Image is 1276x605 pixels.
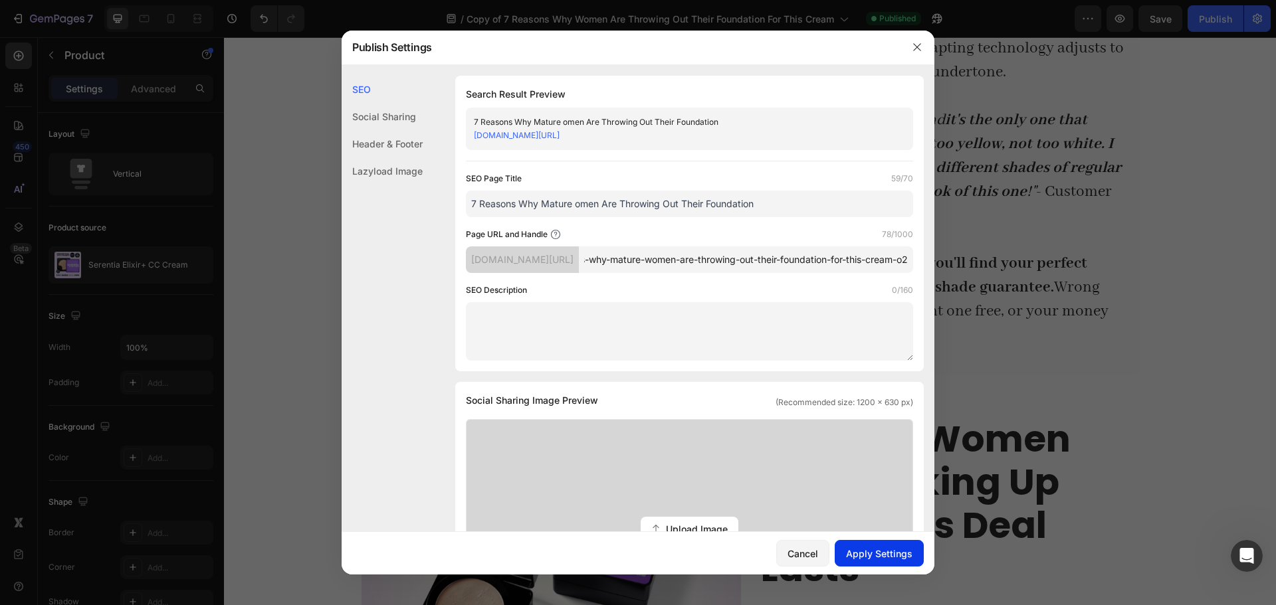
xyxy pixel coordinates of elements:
[342,157,423,185] div: Lazyload Image
[466,284,527,297] label: SEO Description
[342,103,423,130] div: Social Sharing
[11,274,218,446] div: As there are no more questions being raised, this conversation shall be closed. If you need any f...
[466,228,548,241] label: Page URL and Handle
[11,256,255,274] div: [DATE]
[891,172,913,185] label: 59/70
[666,522,728,536] span: Upload Image
[1231,540,1263,572] iframe: Intercom live chat
[342,130,423,157] div: Header & Footer
[466,86,913,102] h1: Search Result Preview
[788,547,818,561] div: Cancel
[21,366,207,405] div: For data privacy reasons, please remember to remove any collaborator access (if applicable).
[466,246,579,273] div: [DOMAIN_NAME][URL]
[11,125,255,256] div: George says…
[882,228,913,241] label: 78/1000
[466,191,913,217] input: Title
[892,284,913,297] label: 0/160
[208,5,233,31] button: Home
[846,547,912,561] div: Apply Settings
[9,5,34,31] button: go back
[466,392,598,408] span: Social Sharing Image Preview
[536,379,915,554] h2: 7. Smart Women Are Stocking Up While This Deal Lasts
[538,216,863,260] strong: Plus, we're so confident you'll find your perfect match, we offer a 60-day shade guarantee.
[21,412,207,438] div: Thank you for contacting the GemPages Team. Have a good one!
[776,396,913,408] span: (Recommended size: 1200 x 630 px)
[21,282,207,360] div: As there are no more questions being raised, this conversation shall be closed. If you need any f...
[38,7,59,29] img: Profile image for Operator
[21,146,207,211] div: I would like to follow up you regarding our last correspondence. Have you been able to get the in...
[466,172,522,185] label: SEO Page Title
[11,274,255,457] div: George says…
[233,5,257,29] div: Close
[474,130,560,140] a: [DOMAIN_NAME][URL]
[21,133,207,146] div: Hi there, hope you are doing great.
[64,17,165,30] p: The team can also help
[342,76,423,103] div: SEO
[579,246,913,273] input: Handle
[21,211,207,237] div: Just in case you still have any other concerns, feel free to let me know.
[11,125,218,245] div: Hi there, hope you are doing great.I would like to follow up you regarding our last correspondenc...
[21,25,207,64] div: Kindly understand for us that GemPages does not have the authority to intervene in mentioned causes.
[21,64,207,116] div: If the page speed does not improve, our team would highly encourage you to consider hiring Google...
[538,71,903,215] p: - Customer Review
[342,30,900,64] div: Publish Settings
[538,73,897,164] i: "I have this foundation and !"
[474,116,883,129] div: 7 Reasons Why Mature omen Are Throwing Out Their Foundation
[538,215,903,310] p: Wrong shade? We'll send the right one free, or your money back.
[776,540,829,566] button: Cancel
[835,540,924,566] button: Apply Settings
[64,7,112,17] h1: Operator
